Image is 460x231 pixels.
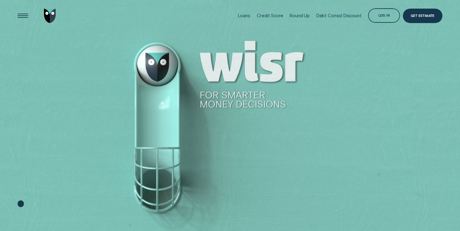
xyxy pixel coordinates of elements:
div: Debt Consol Discount [316,13,362,18]
div: Credit Score [257,13,283,18]
button: Open Menu [16,9,30,23]
div: Loans [238,13,250,18]
div: Round Up [290,13,310,18]
a: Get Estimate [403,9,442,23]
img: Wisr [44,9,56,23]
button: Log in [368,8,400,23]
